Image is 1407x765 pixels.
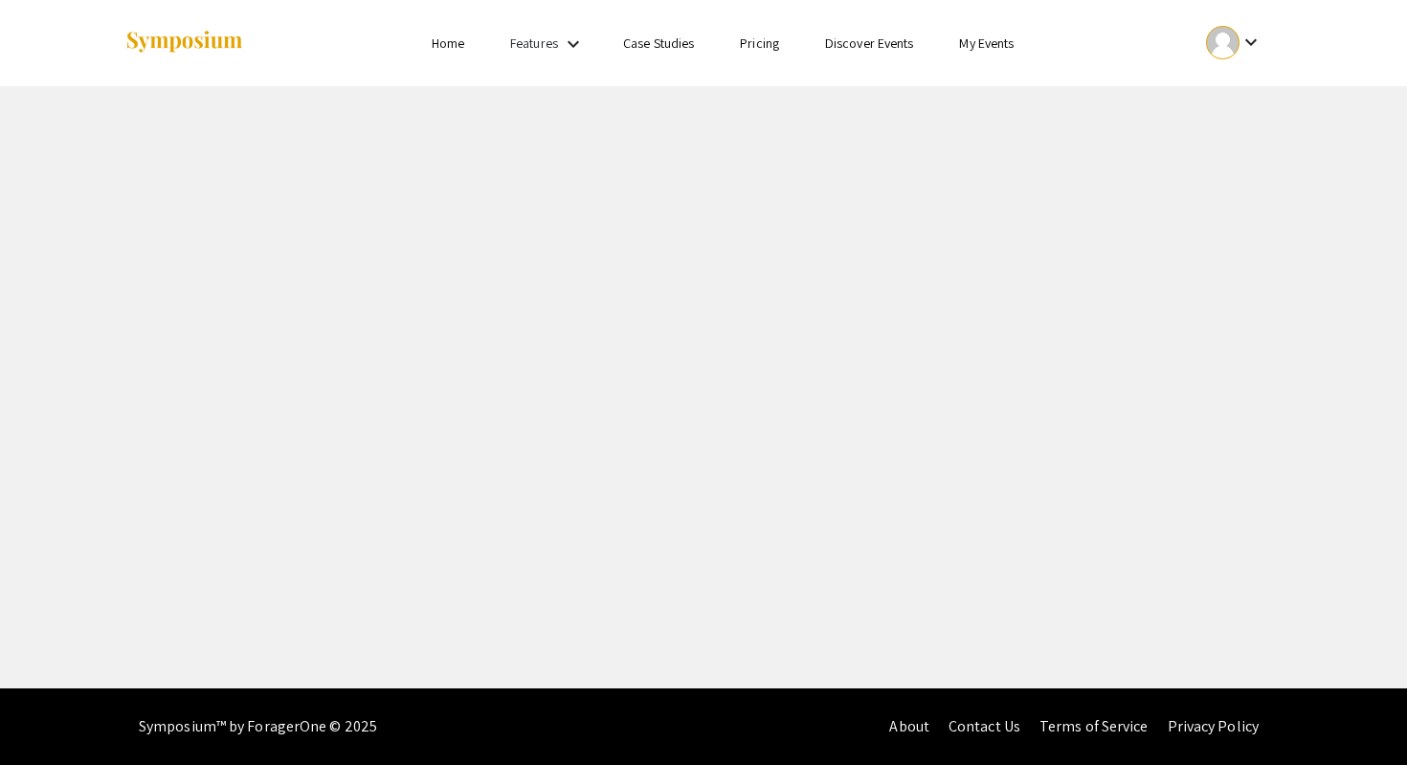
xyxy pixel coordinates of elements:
a: Privacy Policy [1168,716,1259,736]
a: My Events [959,34,1014,52]
iframe: Chat [1326,679,1393,751]
button: Expand account dropdown [1186,21,1283,64]
a: Contact Us [949,716,1020,736]
a: Home [432,34,464,52]
a: About [889,716,929,736]
a: Case Studies [623,34,694,52]
a: Discover Events [825,34,914,52]
img: Symposium by ForagerOne [124,30,244,56]
div: Symposium™ by ForagerOne © 2025 [139,688,377,765]
mat-icon: Expand account dropdown [1239,31,1262,54]
a: Pricing [740,34,779,52]
a: Terms of Service [1039,716,1149,736]
a: Features [510,34,558,52]
mat-icon: Expand Features list [562,33,585,56]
